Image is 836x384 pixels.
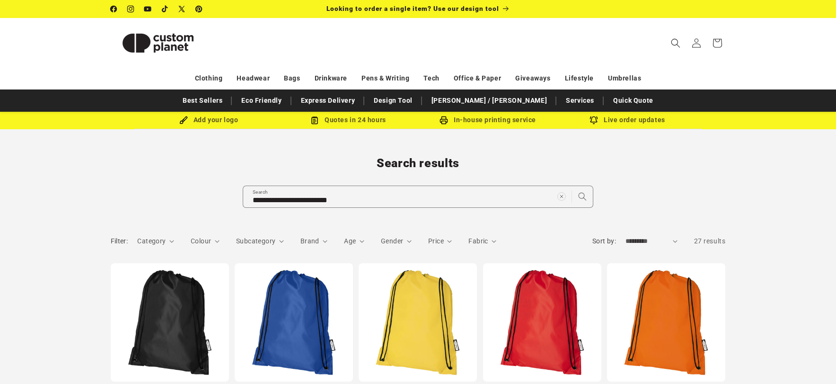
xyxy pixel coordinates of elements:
[551,186,572,207] button: Clear search term
[179,116,188,125] img: Brush Icon
[608,92,658,109] a: Quick Quote
[111,156,726,171] h1: Search results
[195,70,223,87] a: Clothing
[315,70,347,87] a: Drinkware
[427,92,552,109] a: [PERSON_NAME] / [PERSON_NAME]
[191,236,220,246] summary: Colour (0 selected)
[310,116,319,125] img: Order Updates Icon
[111,236,128,246] h2: Filter:
[440,116,448,125] img: In-house printing
[344,237,356,245] span: Age
[428,237,444,245] span: Price
[418,114,558,126] div: In-house printing service
[284,70,300,87] a: Bags
[381,236,412,246] summary: Gender (0 selected)
[107,18,209,68] a: Custom Planet
[137,236,174,246] summary: Category (0 selected)
[237,92,286,109] a: Eco Friendly
[592,237,616,245] label: Sort by:
[423,70,439,87] a: Tech
[468,236,496,246] summary: Fabric (0 selected)
[296,92,360,109] a: Express Delivery
[361,70,409,87] a: Pens & Writing
[558,114,697,126] div: Live order updates
[381,237,403,245] span: Gender
[561,92,599,109] a: Services
[454,70,501,87] a: Office & Paper
[236,236,284,246] summary: Subcategory (0 selected)
[608,70,641,87] a: Umbrellas
[137,237,166,245] span: Category
[237,70,270,87] a: Headwear
[279,114,418,126] div: Quotes in 24 hours
[111,22,205,64] img: Custom Planet
[178,92,227,109] a: Best Sellers
[236,237,275,245] span: Subcategory
[428,236,452,246] summary: Price
[590,116,598,125] img: Order updates
[326,5,499,12] span: Looking to order a single item? Use our design tool
[300,237,319,245] span: Brand
[515,70,550,87] a: Giveaways
[139,114,279,126] div: Add your logo
[694,237,726,245] span: 27 results
[300,236,328,246] summary: Brand (0 selected)
[191,237,211,245] span: Colour
[665,33,686,54] summary: Search
[565,70,594,87] a: Lifestyle
[572,186,593,207] button: Search
[369,92,417,109] a: Design Tool
[344,236,364,246] summary: Age (0 selected)
[468,237,488,245] span: Fabric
